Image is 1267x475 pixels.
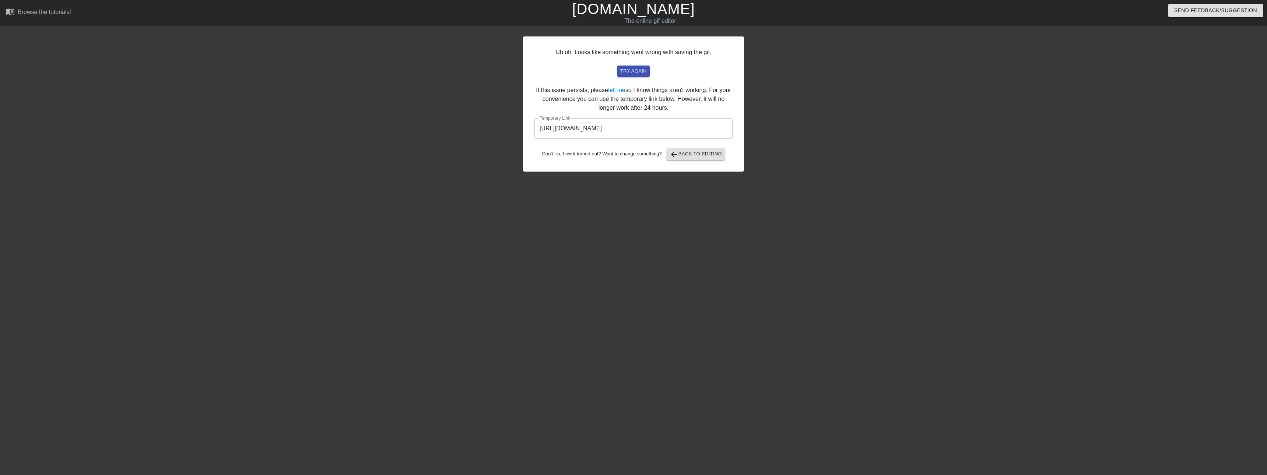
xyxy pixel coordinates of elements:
a: [DOMAIN_NAME] [572,1,695,17]
span: menu_book [6,7,15,16]
a: Browse the tutorials! [6,7,71,18]
button: Send Feedback/Suggestion [1168,4,1263,17]
span: arrow_back [670,150,678,159]
div: The online gif editor [426,17,875,25]
span: Send Feedback/Suggestion [1174,6,1257,15]
button: try again [617,66,650,77]
input: bare [534,118,733,139]
span: Back to Editing [670,150,722,159]
div: Browse the tutorials! [18,9,71,15]
span: try again [620,67,647,75]
a: tell me [608,87,625,93]
div: Uh oh. Looks like something went wrong with saving the gif. If this issue persists, please so I k... [523,36,744,172]
div: Don't like how it turned out? Want to change something? [534,148,733,160]
button: Back to Editing [667,148,725,160]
